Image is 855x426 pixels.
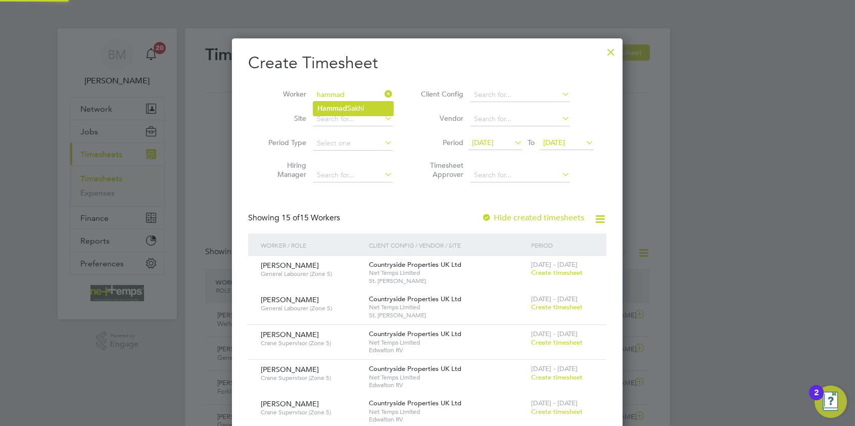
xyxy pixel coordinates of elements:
[281,213,340,223] span: 15 Workers
[313,88,393,102] input: Search for...
[248,213,342,223] div: Showing
[418,114,463,123] label: Vendor
[261,399,319,408] span: [PERSON_NAME]
[815,386,847,418] button: Open Resource Center, 2 new notifications
[369,346,526,354] span: Edwalton RV
[369,339,526,347] span: Net Temps Limited
[261,114,306,123] label: Site
[313,168,393,182] input: Search for...
[470,168,570,182] input: Search for...
[531,364,578,373] span: [DATE] - [DATE]
[261,339,361,347] span: Crane Supervisor (Zone 5)
[261,261,319,270] span: [PERSON_NAME]
[261,330,319,339] span: [PERSON_NAME]
[261,365,319,374] span: [PERSON_NAME]
[369,329,461,338] span: Countryside Properties UK Ltd
[369,277,526,285] span: St. [PERSON_NAME]
[261,408,361,416] span: Crane Supervisor (Zone 5)
[369,381,526,389] span: Edwalton RV
[248,53,606,74] h2: Create Timesheet
[313,112,393,126] input: Search for...
[369,373,526,382] span: Net Temps Limited
[261,295,319,304] span: [PERSON_NAME]
[543,138,565,147] span: [DATE]
[531,338,583,347] span: Create timesheet
[472,138,494,147] span: [DATE]
[531,260,578,269] span: [DATE] - [DATE]
[470,112,570,126] input: Search for...
[313,136,393,151] input: Select one
[529,233,596,257] div: Period
[531,303,583,311] span: Create timesheet
[531,268,583,277] span: Create timesheet
[814,393,819,406] div: 2
[281,213,300,223] span: 15 of
[531,407,583,416] span: Create timesheet
[261,304,361,312] span: General Labourer (Zone 5)
[369,399,461,407] span: Countryside Properties UK Ltd
[418,138,463,147] label: Period
[261,89,306,99] label: Worker
[369,295,461,303] span: Countryside Properties UK Ltd
[369,408,526,416] span: Net Temps Limited
[258,233,366,257] div: Worker / Role
[369,415,526,423] span: Edwalton RV
[531,373,583,382] span: Create timesheet
[531,399,578,407] span: [DATE] - [DATE]
[531,329,578,338] span: [DATE] - [DATE]
[366,233,529,257] div: Client Config / Vendor / Site
[369,260,461,269] span: Countryside Properties UK Ltd
[369,269,526,277] span: Net Temps Limited
[369,311,526,319] span: St. [PERSON_NAME]
[261,374,361,382] span: Crane Supervisor (Zone 5)
[470,88,570,102] input: Search for...
[418,161,463,179] label: Timesheet Approver
[261,270,361,278] span: General Labourer (Zone 5)
[369,303,526,311] span: Net Temps Limited
[313,102,393,115] li: Sakhi
[317,104,347,113] b: Hammad
[531,295,578,303] span: [DATE] - [DATE]
[418,89,463,99] label: Client Config
[261,161,306,179] label: Hiring Manager
[525,136,538,149] span: To
[369,364,461,373] span: Countryside Properties UK Ltd
[261,138,306,147] label: Period Type
[482,213,584,223] label: Hide created timesheets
